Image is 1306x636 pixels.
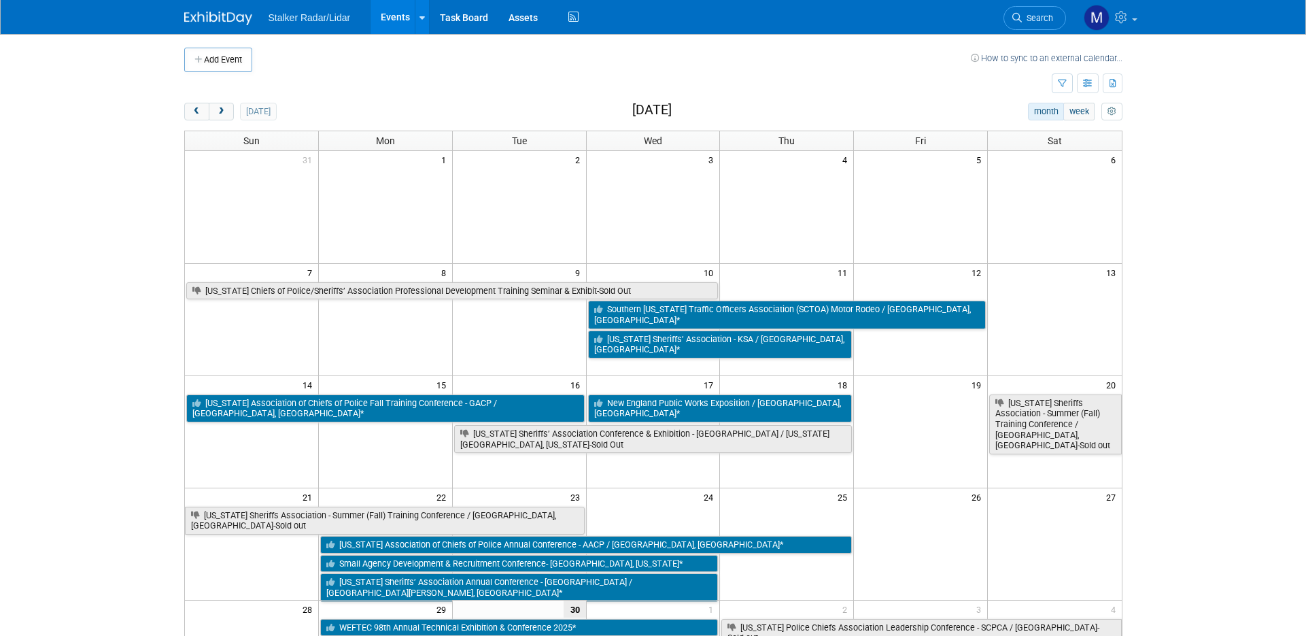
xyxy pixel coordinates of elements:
[1048,135,1062,146] span: Sat
[1110,601,1122,618] span: 4
[836,264,853,281] span: 11
[1105,376,1122,393] span: 20
[841,151,853,168] span: 4
[975,601,987,618] span: 3
[1003,6,1066,30] a: Search
[376,135,395,146] span: Mon
[836,488,853,505] span: 25
[301,376,318,393] span: 14
[971,53,1122,63] a: How to sync to an external calendar...
[1105,488,1122,505] span: 27
[1110,151,1122,168] span: 6
[320,573,719,601] a: [US_STATE] Sheriffs’ Association Annual Conference - [GEOGRAPHIC_DATA] / [GEOGRAPHIC_DATA][PERSON...
[306,264,318,281] span: 7
[836,376,853,393] span: 18
[184,12,252,25] img: ExhibitDay
[184,103,209,120] button: prev
[243,135,260,146] span: Sun
[588,395,853,422] a: New England Public Works Exposition / [GEOGRAPHIC_DATA], [GEOGRAPHIC_DATA]*
[1022,13,1053,23] span: Search
[240,103,276,120] button: [DATE]
[454,425,853,453] a: [US_STATE] Sheriffs’ Association Conference & Exhibition - [GEOGRAPHIC_DATA] / [US_STATE][GEOGRAP...
[320,536,852,554] a: [US_STATE] Association of Chiefs of Police Annual Conference - AACP / [GEOGRAPHIC_DATA], [GEOGRAP...
[435,376,452,393] span: 15
[320,555,719,573] a: Small Agency Development & Recruitment Conference- [GEOGRAPHIC_DATA], [US_STATE]*
[512,135,527,146] span: Tue
[185,507,585,535] a: [US_STATE] Sheriffs Association - Summer (Fall) Training Conference / [GEOGRAPHIC_DATA], [GEOGRAP...
[702,264,719,281] span: 10
[778,135,795,146] span: Thu
[632,103,672,118] h2: [DATE]
[1084,5,1110,31] img: Mark LaChapelle
[269,12,351,23] span: Stalker Radar/Lidar
[644,135,662,146] span: Wed
[1028,103,1064,120] button: month
[569,488,586,505] span: 23
[574,151,586,168] span: 2
[301,151,318,168] span: 31
[702,488,719,505] span: 24
[440,151,452,168] span: 1
[702,376,719,393] span: 17
[574,264,586,281] span: 9
[569,376,586,393] span: 16
[975,151,987,168] span: 5
[186,395,585,422] a: [US_STATE] Association of Chiefs of Police Fall Training Conference - GACP / [GEOGRAPHIC_DATA], [...
[435,601,452,618] span: 29
[1105,264,1122,281] span: 13
[435,488,452,505] span: 22
[588,301,986,329] a: Southern [US_STATE] Traffic Officers Association (SCTOA) Motor Rodeo / [GEOGRAPHIC_DATA], [GEOGRA...
[1063,103,1095,120] button: week
[1101,103,1122,120] button: myCustomButton
[970,488,987,505] span: 26
[564,601,586,618] span: 30
[707,151,719,168] span: 3
[184,48,252,72] button: Add Event
[1107,107,1116,116] i: Personalize Calendar
[209,103,234,120] button: next
[970,376,987,393] span: 19
[588,331,853,358] a: [US_STATE] Sheriffs’ Association - KSA / [GEOGRAPHIC_DATA], [GEOGRAPHIC_DATA]*
[707,601,719,618] span: 1
[440,264,452,281] span: 8
[301,488,318,505] span: 21
[915,135,926,146] span: Fri
[989,395,1121,455] a: [US_STATE] Sheriffs Association - Summer (Fall) Training Conference / [GEOGRAPHIC_DATA], [GEOGRAP...
[841,601,853,618] span: 2
[970,264,987,281] span: 12
[301,601,318,618] span: 28
[186,282,719,300] a: [US_STATE] Chiefs of Police/Sheriffs’ Association Professional Development Training Seminar & Exh...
